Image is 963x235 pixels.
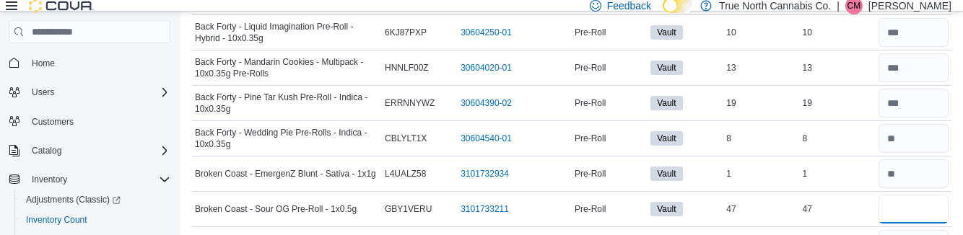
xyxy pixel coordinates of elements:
[20,211,93,229] a: Inventory Count
[800,94,876,112] div: 19
[800,24,876,41] div: 10
[26,55,61,72] a: Home
[195,127,379,150] span: Back Forty - Wedding Pie Pre-Rolls - Indica - 10x0.35g
[195,168,376,179] span: Broken Coast - EmergenZ Blunt - Sativa - 1x1g
[32,174,67,185] span: Inventory
[575,168,606,179] span: Pre-Roll
[3,169,176,190] button: Inventory
[385,133,427,144] span: CBLYLT1X
[26,194,121,205] span: Adjustments (Classic)
[461,203,509,215] a: 3101733211
[3,82,176,102] button: Users
[650,96,682,110] span: Vault
[800,200,876,218] div: 47
[26,214,87,226] span: Inventory Count
[26,171,73,188] button: Inventory
[32,145,61,156] span: Catalog
[26,53,170,71] span: Home
[650,167,682,181] span: Vault
[461,27,512,38] a: 30604250-01
[20,211,170,229] span: Inventory Count
[195,21,379,44] span: Back Forty - Liquid Imagination Pre-Roll - Hybrid - 10x0.35g
[800,130,876,147] div: 8
[26,112,170,130] span: Customers
[385,168,426,179] span: L4UALZ58
[20,191,170,208] span: Adjustments (Classic)
[650,25,682,40] span: Vault
[657,132,676,145] span: Vault
[26,84,60,101] button: Users
[32,87,54,98] span: Users
[723,200,799,218] div: 47
[657,97,676,110] span: Vault
[723,24,799,41] div: 10
[26,84,170,101] span: Users
[657,61,676,74] span: Vault
[26,113,79,130] a: Customers
[26,171,170,188] span: Inventory
[575,27,606,38] span: Pre-Roll
[195,92,379,115] span: Back Forty - Pine Tar Kush Pre-Roll - Indica - 10x0.35g
[385,97,435,109] span: ERRNNYWZ
[32,58,55,69] span: Home
[195,56,379,79] span: Back Forty - Mandarin Cookies - Multipack - 10x0.35g Pre-Rolls
[723,59,799,76] div: 13
[461,133,512,144] a: 30604540-01
[461,97,512,109] a: 30604390-02
[14,190,176,210] a: Adjustments (Classic)
[657,26,676,39] span: Vault
[26,142,170,159] span: Catalog
[575,62,606,74] span: Pre-Roll
[32,116,74,128] span: Customers
[461,168,509,179] a: 3101732934
[723,165,799,182] div: 1
[723,130,799,147] div: 8
[3,111,176,132] button: Customers
[26,142,67,159] button: Catalog
[650,61,682,75] span: Vault
[575,97,606,109] span: Pre-Roll
[14,210,176,230] button: Inventory Count
[800,59,876,76] div: 13
[385,62,429,74] span: HNNLF00Z
[723,94,799,112] div: 19
[385,203,432,215] span: GBY1VERU
[195,203,357,215] span: Broken Coast - Sour OG Pre-Roll - 1x0.5g
[3,141,176,161] button: Catalog
[3,52,176,73] button: Home
[657,167,676,180] span: Vault
[663,13,663,14] span: Dark Mode
[575,133,606,144] span: Pre-Roll
[20,191,126,208] a: Adjustments (Classic)
[461,62,512,74] a: 30604020-01
[385,27,427,38] span: 6KJ87PXP
[800,165,876,182] div: 1
[650,202,682,216] span: Vault
[575,203,606,215] span: Pre-Roll
[657,203,676,216] span: Vault
[650,131,682,146] span: Vault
